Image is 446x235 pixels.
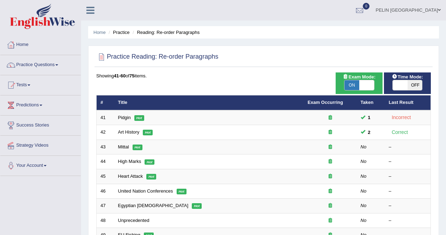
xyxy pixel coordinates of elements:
[97,95,114,110] th: #
[361,174,367,179] em: No
[308,173,353,180] div: Exam occurring question
[361,159,367,164] em: No
[308,129,353,136] div: Exam occurring question
[0,156,81,174] a: Your Account
[308,158,353,165] div: Exam occurring question
[97,125,114,140] td: 42
[146,174,156,180] em: Hot
[308,144,353,151] div: Exam occurring question
[0,95,81,113] a: Predictions
[107,29,129,36] li: Practice
[97,169,114,184] td: 45
[408,80,422,90] span: OFF
[93,30,106,35] a: Home
[145,159,154,165] em: Hot
[97,199,114,213] td: 47
[97,184,114,199] td: 46
[389,202,427,209] div: –
[177,189,187,194] em: Hot
[389,113,414,122] div: Incorrect
[97,154,114,169] td: 44
[340,73,378,81] span: Exam Mode:
[389,188,427,195] div: –
[114,95,304,110] th: Title
[363,3,370,10] span: 0
[308,114,353,121] div: Exam occurring question
[96,72,431,79] div: Showing of items.
[118,218,149,223] a: Unprecedented
[389,73,426,81] span: Time Mode:
[192,203,202,209] em: Hot
[389,173,427,180] div: –
[97,140,114,154] td: 43
[114,73,126,78] b: 41-60
[361,188,367,194] em: No
[361,203,367,208] em: No
[308,217,353,224] div: Exam occurring question
[0,75,81,93] a: Tests
[118,129,140,135] a: Art History
[389,217,427,224] div: –
[336,72,383,94] div: Show exams occurring in exams
[389,144,427,151] div: –
[308,100,343,105] a: Exam Occurring
[143,130,153,135] em: Hot
[0,116,81,133] a: Success Stories
[308,202,353,209] div: Exam occurring question
[365,114,373,121] span: You can still take this question
[134,115,144,121] em: Hot
[389,158,427,165] div: –
[96,52,218,62] h2: Practice Reading: Re-order Paragraphs
[118,188,173,194] a: United Nation Conferences
[389,128,411,136] div: Correct
[118,115,131,120] a: Pidgin
[131,29,200,36] li: Reading: Re-order Paragraphs
[365,129,373,136] span: You can still take this question
[97,213,114,228] td: 48
[385,95,431,110] th: Last Result
[129,73,134,78] b: 75
[97,110,114,125] td: 41
[357,95,385,110] th: Taken
[118,203,189,208] a: Egyptian [DEMOGRAPHIC_DATA]
[0,55,81,73] a: Practice Questions
[0,136,81,153] a: Strategy Videos
[361,144,367,149] em: No
[118,159,141,164] a: High Marks
[118,144,129,149] a: Mittal
[361,218,367,223] em: No
[308,188,353,195] div: Exam occurring question
[118,174,143,179] a: Heart Attack
[0,35,81,53] a: Home
[133,145,142,150] em: Hot
[344,80,359,90] span: ON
